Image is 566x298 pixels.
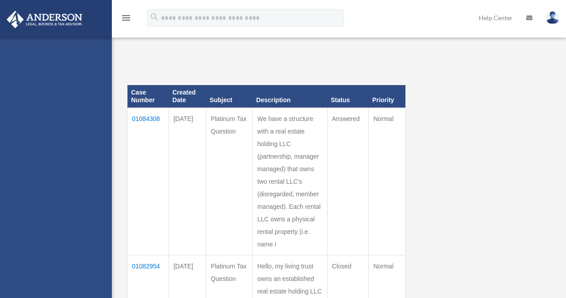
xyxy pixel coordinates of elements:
[206,108,253,255] td: Platinum Tax Question
[128,85,169,108] th: Case Number
[149,12,159,22] i: search
[169,108,206,255] td: [DATE]
[253,108,328,255] td: We have a structure with a real estate holding LLC (partnership, manager managed) that owns two r...
[169,85,206,108] th: Created Date
[369,108,405,255] td: Normal
[327,85,369,108] th: Status
[206,85,253,108] th: Subject
[253,85,328,108] th: Description
[4,11,85,28] img: Anderson Advisors Platinum Portal
[327,108,369,255] td: Answered
[128,108,169,255] td: 01084308
[121,13,132,23] i: menu
[546,11,559,24] img: User Pic
[121,16,132,23] a: menu
[369,85,405,108] th: Priority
